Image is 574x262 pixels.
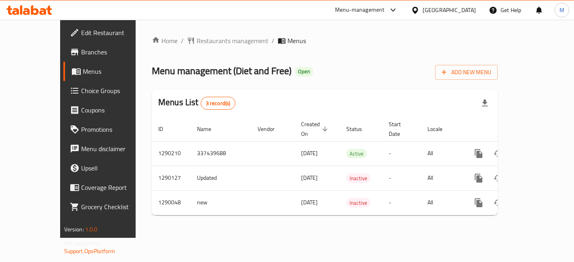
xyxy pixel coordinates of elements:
h2: Menus List [158,96,235,110]
td: 337439688 [191,141,251,166]
li: / [181,36,184,46]
td: 1290127 [152,166,191,190]
a: Menus [63,62,156,81]
button: Change Status [488,193,508,212]
span: Created On [301,119,330,139]
div: Open [295,67,313,77]
button: Add New Menu [435,65,498,80]
td: - [382,141,421,166]
span: 3 record(s) [201,100,235,107]
span: ID [158,124,174,134]
a: Branches [63,42,156,62]
a: Choice Groups [63,81,156,100]
div: Menu-management [335,5,385,15]
a: Coupons [63,100,156,120]
span: Branches [81,47,149,57]
span: [DATE] [301,173,318,183]
span: Choice Groups [81,86,149,96]
span: Coverage Report [81,183,149,192]
div: Inactive [346,198,371,208]
span: Restaurants management [197,36,268,46]
a: Restaurants management [187,36,268,46]
button: more [469,144,488,163]
span: Version: [64,224,84,235]
span: Promotions [81,125,149,134]
a: Coverage Report [63,178,156,197]
span: Coupons [81,105,149,115]
a: Edit Restaurant [63,23,156,42]
span: Menu disclaimer [81,144,149,154]
span: Upsell [81,163,149,173]
span: Menus [83,67,149,76]
button: more [469,193,488,212]
td: 1290210 [152,141,191,166]
button: Change Status [488,144,508,163]
td: Updated [191,166,251,190]
span: Get support on: [64,238,101,248]
span: Menu management ( Diet and Free ) [152,62,291,80]
span: [DATE] [301,197,318,208]
button: Change Status [488,168,508,188]
div: Total records count [201,97,236,110]
a: Home [152,36,178,46]
th: Actions [463,117,553,141]
div: Export file [475,94,494,113]
span: Menus [287,36,306,46]
span: Status [346,124,373,134]
a: Promotions [63,120,156,139]
div: [GEOGRAPHIC_DATA] [423,6,476,15]
a: Support.OpsPlatform [64,246,115,256]
span: Inactive [346,174,371,183]
a: Menu disclaimer [63,139,156,158]
td: - [382,166,421,190]
a: Grocery Checklist [63,197,156,216]
td: - [382,190,421,215]
button: more [469,168,488,188]
td: 1290048 [152,190,191,215]
span: Locale [427,124,453,134]
span: M [559,6,564,15]
a: Upsell [63,158,156,178]
span: Start Date [389,119,411,139]
span: [DATE] [301,148,318,158]
span: Active [346,149,367,158]
td: All [421,141,463,166]
span: Add New Menu [442,67,491,77]
span: Vendor [258,124,285,134]
td: All [421,190,463,215]
span: Name [197,124,222,134]
span: Edit Restaurant [81,28,149,37]
td: All [421,166,463,190]
td: new [191,190,251,215]
span: Open [295,68,313,75]
span: Inactive [346,198,371,208]
span: Grocery Checklist [81,202,149,212]
li: / [272,36,274,46]
nav: breadcrumb [152,36,498,46]
table: enhanced table [152,117,553,215]
span: 1.0.0 [85,224,98,235]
